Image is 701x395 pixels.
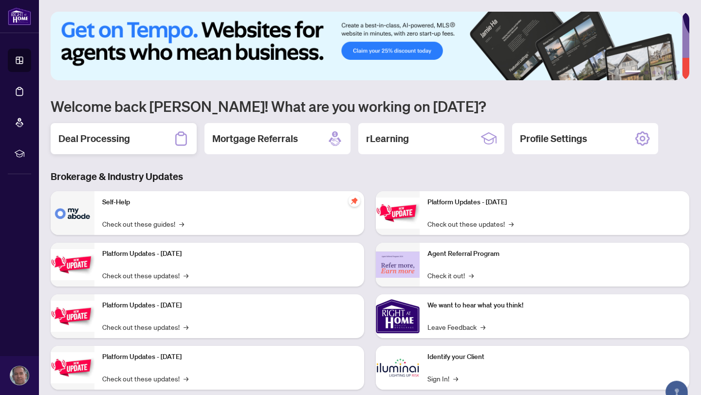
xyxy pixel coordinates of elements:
[645,71,648,74] button: 2
[51,170,689,183] h3: Brokerage & Industry Updates
[376,346,420,390] img: Identify your Client
[184,270,188,281] span: →
[366,132,409,145] h2: rLearning
[102,352,356,362] p: Platform Updates - [DATE]
[427,197,682,208] p: Platform Updates - [DATE]
[51,301,94,331] img: Platform Updates - July 21, 2025
[10,366,29,385] img: Profile Icon
[668,71,672,74] button: 5
[102,300,356,311] p: Platform Updates - [DATE]
[427,300,682,311] p: We want to hear what you think!
[102,249,356,259] p: Platform Updates - [DATE]
[480,322,485,332] span: →
[184,373,188,384] span: →
[520,132,587,145] h2: Profile Settings
[102,270,188,281] a: Check out these updates!→
[427,322,485,332] a: Leave Feedback→
[509,218,514,229] span: →
[102,373,188,384] a: Check out these updates!→
[51,12,682,80] img: Slide 0
[625,71,641,74] button: 1
[376,197,420,228] img: Platform Updates - June 23, 2025
[349,195,360,207] span: pushpin
[376,294,420,338] img: We want to hear what you think!
[427,270,474,281] a: Check it out!→
[427,373,458,384] a: Sign In!→
[662,361,691,390] button: Open asap
[427,249,682,259] p: Agent Referral Program
[212,132,298,145] h2: Mortgage Referrals
[660,71,664,74] button: 4
[179,218,184,229] span: →
[51,191,94,235] img: Self-Help
[376,251,420,278] img: Agent Referral Program
[8,7,31,25] img: logo
[102,218,184,229] a: Check out these guides!→
[184,322,188,332] span: →
[427,352,682,362] p: Identify your Client
[102,197,356,208] p: Self-Help
[676,71,680,74] button: 6
[453,373,458,384] span: →
[51,97,689,115] h1: Welcome back [PERSON_NAME]! What are you working on [DATE]?
[58,132,130,145] h2: Deal Processing
[51,352,94,383] img: Platform Updates - July 8, 2025
[51,249,94,280] img: Platform Updates - September 16, 2025
[652,71,656,74] button: 3
[469,270,474,281] span: →
[102,322,188,332] a: Check out these updates!→
[427,218,514,229] a: Check out these updates!→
